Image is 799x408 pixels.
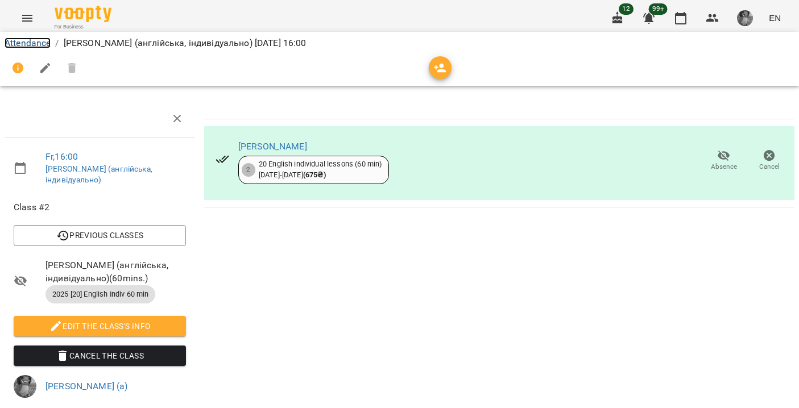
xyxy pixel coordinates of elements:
[764,7,785,28] button: EN
[711,162,737,172] span: Absence
[23,319,177,333] span: Edit the class's Info
[737,10,753,26] img: d8a229def0a6a8f2afd845e9c03c6922.JPG
[55,23,111,31] span: For Business
[23,349,177,363] span: Cancel the class
[14,316,186,336] button: Edit the class's Info
[769,12,781,24] span: EN
[14,5,41,32] button: Menu
[649,3,668,15] span: 99+
[303,170,326,179] b: ( 675 ₴ )
[619,3,634,15] span: 12
[759,162,780,172] span: Cancel
[45,259,186,285] span: [PERSON_NAME] (англійська, індивідуально) ( 60 mins. )
[238,141,307,152] a: [PERSON_NAME]
[14,201,186,214] span: Class #2
[55,36,59,50] li: /
[5,36,794,50] nav: breadcrumb
[747,145,792,177] button: Cancel
[45,381,128,392] a: [PERSON_NAME] (а)
[23,228,177,242] span: Previous Classes
[14,225,186,245] button: Previous Classes
[5,38,51,48] a: Attendance
[64,36,307,50] p: [PERSON_NAME] (англійська, індивідуально) [DATE] 16:00
[55,6,111,22] img: Voopty Logo
[45,164,152,185] a: [PERSON_NAME] (англійська, індивідуально)
[701,145,747,177] button: Absence
[242,163,255,177] div: 2
[14,345,186,366] button: Cancel the class
[45,289,155,299] span: 2025 [20] English Indiv 60 min
[45,151,78,162] a: Fr , 16:00
[14,375,36,398] img: d8a229def0a6a8f2afd845e9c03c6922.JPG
[259,159,382,180] div: 20 English individual lessons (60 min) [DATE] - [DATE]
